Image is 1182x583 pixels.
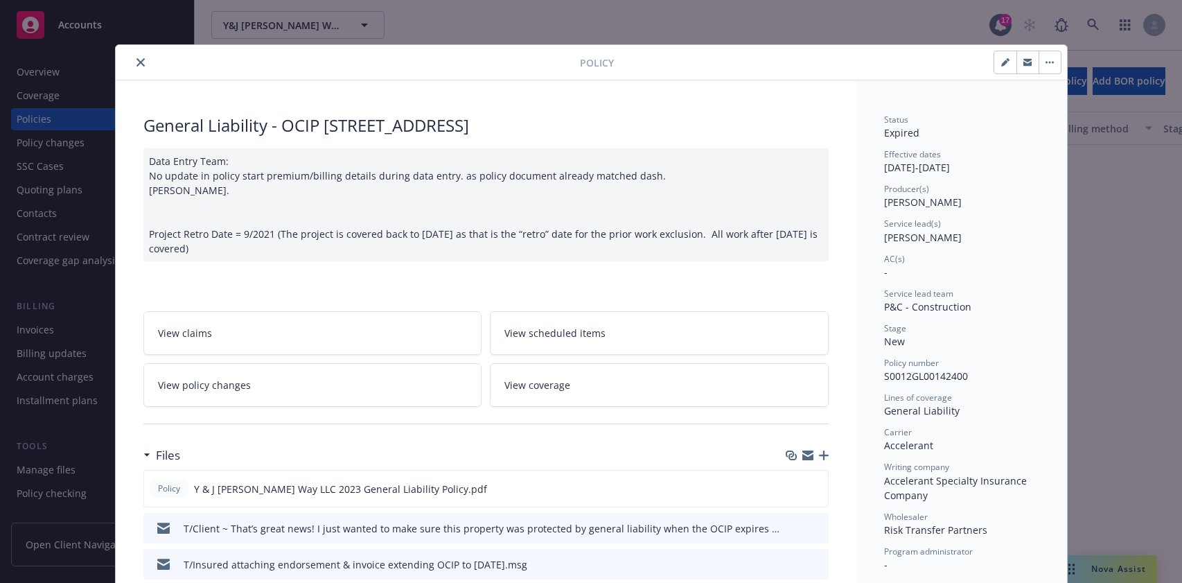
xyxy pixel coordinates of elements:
[504,326,606,340] span: View scheduled items
[884,266,888,279] span: -
[158,326,212,340] span: View claims
[811,521,823,536] button: preview file
[143,148,829,261] div: Data Entry Team: No update in policy start premium/billing details during data entry. as policy d...
[580,55,614,70] span: Policy
[143,363,482,407] a: View policy changes
[884,335,905,348] span: New
[490,311,829,355] a: View scheduled items
[884,558,888,571] span: -
[490,363,829,407] a: View coverage
[884,426,912,438] span: Carrier
[156,446,180,464] h3: Files
[884,253,905,265] span: AC(s)
[788,521,800,536] button: download file
[884,288,953,299] span: Service lead team
[884,523,987,537] span: Risk Transfer Partners
[143,114,829,137] div: General Liability - OCIP [STREET_ADDRESS]
[884,183,929,195] span: Producer(s)
[884,461,949,473] span: Writing company
[884,148,1039,175] div: [DATE] - [DATE]
[884,369,968,383] span: S0012GL00142400
[504,378,570,392] span: View coverage
[884,114,908,125] span: Status
[143,446,180,464] div: Files
[884,195,962,209] span: [PERSON_NAME]
[884,300,971,313] span: P&C - Construction
[811,557,823,572] button: preview file
[132,54,149,71] button: close
[788,557,800,572] button: download file
[884,511,928,523] span: Wholesaler
[884,392,952,403] span: Lines of coverage
[884,126,919,139] span: Expired
[884,148,941,160] span: Effective dates
[884,546,973,557] span: Program administrator
[194,482,487,496] span: Y & J [PERSON_NAME] Way LLC 2023 General Liability Policy.pdf
[184,521,783,536] div: T/Client ~ That’s great news! I just wanted to make sure this property was protected by general l...
[143,311,482,355] a: View claims
[810,482,822,496] button: preview file
[184,557,527,572] div: T/Insured attaching endorsement & invoice extending OCIP to [DATE].msg
[158,378,251,392] span: View policy changes
[884,403,1039,418] div: General Liability
[884,231,962,244] span: [PERSON_NAME]
[884,357,939,369] span: Policy number
[884,218,941,229] span: Service lead(s)
[155,482,183,495] span: Policy
[884,474,1030,502] span: Accelerant Specialty Insurance Company
[884,322,906,334] span: Stage
[788,482,799,496] button: download file
[884,439,933,452] span: Accelerant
